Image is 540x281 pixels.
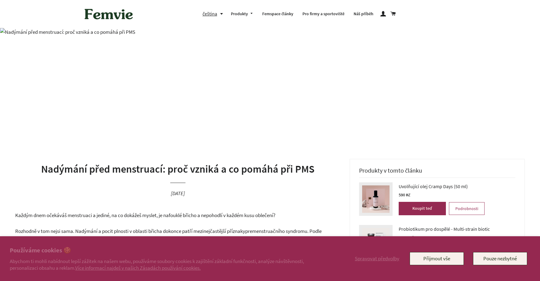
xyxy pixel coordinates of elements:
[449,202,485,215] a: Podrobnosti
[171,190,185,197] time: [DATE]
[15,236,333,251] span: se s tímto problémem pravidelně potýká až , a to jak před menstruací, tak v jejím průběhu. Mezi d...
[354,252,401,265] button: Spravovat předvolby
[410,252,464,265] button: Přijmout vše
[203,228,245,234] span: nejčastější příznaky
[226,6,258,22] a: Produkty
[34,236,63,243] a: studie Femvie
[359,167,515,178] h3: Produkty v tomto článku
[10,258,328,271] p: Abychom ti mohli nabídnout lepší zážitek na našem webu, používáme soubory cookies k zajištění zák...
[81,5,136,23] img: Femvie
[75,265,201,271] a: Více informací najdeš v našich Zásadách používání cookies.
[155,236,225,243] strong: 65 % žen v reprodukčním věku
[10,246,328,255] h2: Používáme cookies 🍪
[399,235,414,240] span: 1.200 Kč
[15,228,203,234] span: Rozhodně v tom nejsi sama. Nadýmání a pocit plnosti v oblasti břicha dokonce patří mezi
[203,10,226,18] button: čeština
[399,202,446,215] button: Koupit teď
[298,6,349,22] a: Pro firmy a sportoviště
[399,225,490,241] a: Probiotikum pro dospělé - Multi-strain biotic 1.200 Kč
[15,162,341,177] h1: Nadýmání před menstruací: proč vzniká a co pomáhá při PMS
[399,182,485,199] a: Uvolňující olej Cramp Days (50 ml) 590 Kč
[399,225,490,233] span: Probiotikum pro dospělé - Multi-strain biotic
[355,255,399,262] span: Spravovat předvolby
[399,182,468,190] span: Uvolňující olej Cramp Days (50 ml)
[15,212,275,219] span: Každým dnem očekáváš menstruaci a jediné, na co dokážeš myslet, je nafouklé břicho a nepohodlí v ...
[399,192,410,198] span: 590 Kč
[258,6,298,22] a: Femspace články
[349,6,378,22] a: Náš příběh
[473,252,527,265] button: Pouze nezbytné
